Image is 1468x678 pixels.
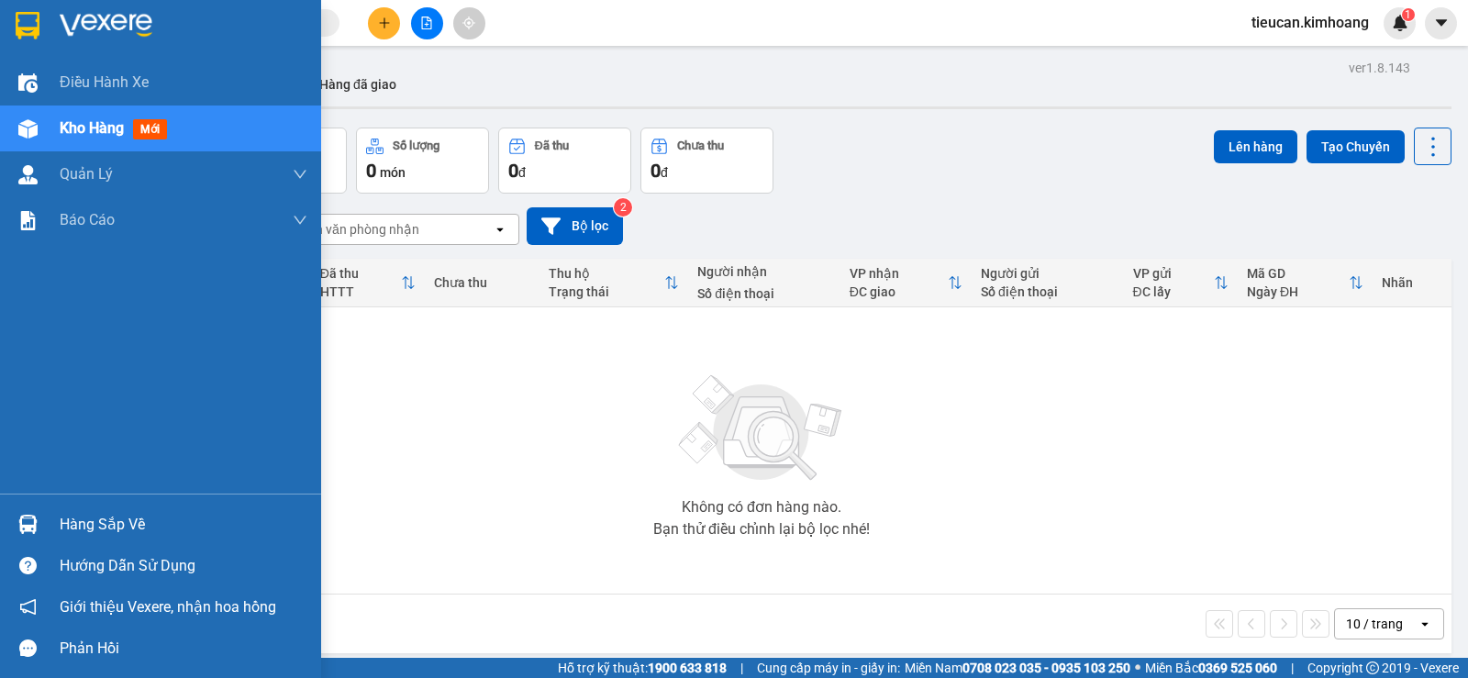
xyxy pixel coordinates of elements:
[1214,130,1297,163] button: Lên hàng
[380,165,406,180] span: món
[16,12,39,39] img: logo-vxr
[1135,664,1140,672] span: ⚪️
[453,7,485,39] button: aim
[1145,658,1277,678] span: Miền Bắc
[293,220,419,239] div: Chọn văn phòng nhận
[60,595,276,618] span: Giới thiệu Vexere, nhận hoa hồng
[19,639,37,657] span: message
[535,139,569,152] div: Đã thu
[434,275,529,290] div: Chưa thu
[19,598,37,616] span: notification
[356,128,489,194] button: Số lượng0món
[518,165,526,180] span: đ
[19,557,37,574] span: question-circle
[840,259,972,307] th: Toggle SortBy
[393,139,439,152] div: Số lượng
[1418,617,1432,631] svg: open
[18,119,38,139] img: warehouse-icon
[981,284,1114,299] div: Số điện thoại
[508,160,518,182] span: 0
[640,128,773,194] button: Chưa thu0đ
[850,266,948,281] div: VP nhận
[527,207,623,245] button: Bộ lọc
[614,198,632,217] sup: 2
[1405,8,1411,21] span: 1
[293,167,307,182] span: down
[905,658,1130,678] span: Miền Nam
[1392,15,1408,31] img: icon-new-feature
[653,522,870,537] div: Bạn thử điều chỉnh lại bộ lọc nhé!
[1198,661,1277,675] strong: 0369 525 060
[1133,266,1214,281] div: VP gửi
[549,284,665,299] div: Trạng thái
[1247,266,1349,281] div: Mã GD
[981,266,1114,281] div: Người gửi
[293,213,307,228] span: down
[411,7,443,39] button: file-add
[18,165,38,184] img: warehouse-icon
[133,119,167,139] span: mới
[1382,275,1442,290] div: Nhãn
[305,62,411,106] button: Hàng đã giao
[60,208,115,231] span: Báo cáo
[539,259,689,307] th: Toggle SortBy
[368,7,400,39] button: plus
[1237,11,1384,34] span: tieucan.kimhoang
[740,658,743,678] span: |
[661,165,668,180] span: đ
[60,119,124,137] span: Kho hàng
[1433,15,1450,31] span: caret-down
[1291,658,1294,678] span: |
[1133,284,1214,299] div: ĐC lấy
[60,635,307,662] div: Phản hồi
[18,73,38,93] img: warehouse-icon
[697,264,830,279] div: Người nhận
[320,266,402,281] div: Đã thu
[962,661,1130,675] strong: 0708 023 035 - 0935 103 250
[757,658,900,678] span: Cung cấp máy in - giấy in:
[549,266,665,281] div: Thu hộ
[1307,130,1405,163] button: Tạo Chuyến
[1425,7,1457,39] button: caret-down
[60,71,149,94] span: Điều hành xe
[1247,284,1349,299] div: Ngày ĐH
[498,128,631,194] button: Đã thu0đ
[1366,661,1379,674] span: copyright
[558,658,727,678] span: Hỗ trợ kỹ thuật:
[493,222,507,237] svg: open
[651,160,661,182] span: 0
[60,511,307,539] div: Hàng sắp về
[366,160,376,182] span: 0
[1349,58,1410,78] div: ver 1.8.143
[18,211,38,230] img: solution-icon
[60,162,113,185] span: Quản Lý
[18,515,38,534] img: warehouse-icon
[1402,8,1415,21] sup: 1
[682,500,841,515] div: Không có đơn hàng nào.
[378,17,391,29] span: plus
[697,286,830,301] div: Số điện thoại
[420,17,433,29] span: file-add
[1238,259,1373,307] th: Toggle SortBy
[677,139,724,152] div: Chưa thu
[1124,259,1238,307] th: Toggle SortBy
[648,661,727,675] strong: 1900 633 818
[320,284,402,299] div: HTTT
[670,364,853,493] img: svg+xml;base64,PHN2ZyBjbGFzcz0ibGlzdC1wbHVnX19zdmciIHhtbG5zPSJodHRwOi8vd3d3LnczLm9yZy8yMDAwL3N2Zy...
[462,17,475,29] span: aim
[60,552,307,580] div: Hướng dẫn sử dụng
[850,284,948,299] div: ĐC giao
[1346,615,1403,633] div: 10 / trang
[311,259,426,307] th: Toggle SortBy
